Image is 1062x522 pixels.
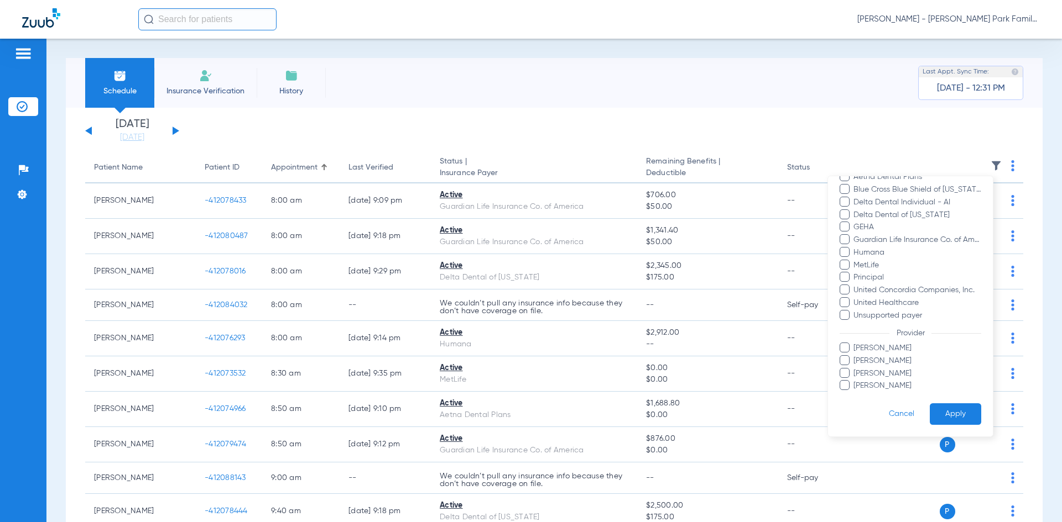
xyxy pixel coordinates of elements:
span: Aetna Dental Plans [853,171,981,183]
span: GEHA [853,222,981,233]
button: Apply [930,403,981,425]
span: Delta Dental of [US_STATE] [853,209,981,221]
span: [PERSON_NAME] [853,368,981,379]
span: [PERSON_NAME] [853,342,981,354]
span: Humana [853,247,981,259]
button: Cancel [873,403,930,425]
span: MetLife [853,260,981,271]
span: Principal [853,272,981,283]
span: United Healthcare [853,297,981,309]
span: United Concordia Companies, Inc. [853,284,981,296]
span: Unsupported payer [853,310,981,321]
span: [PERSON_NAME] [853,355,981,367]
span: Blue Cross Blue Shield of [US_STATE] [853,184,981,196]
span: Guardian Life Insurance Co. of America [853,234,981,246]
span: [PERSON_NAME] [853,380,981,392]
span: Delta Dental Individual - AI [853,197,981,208]
span: Provider [889,329,931,337]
